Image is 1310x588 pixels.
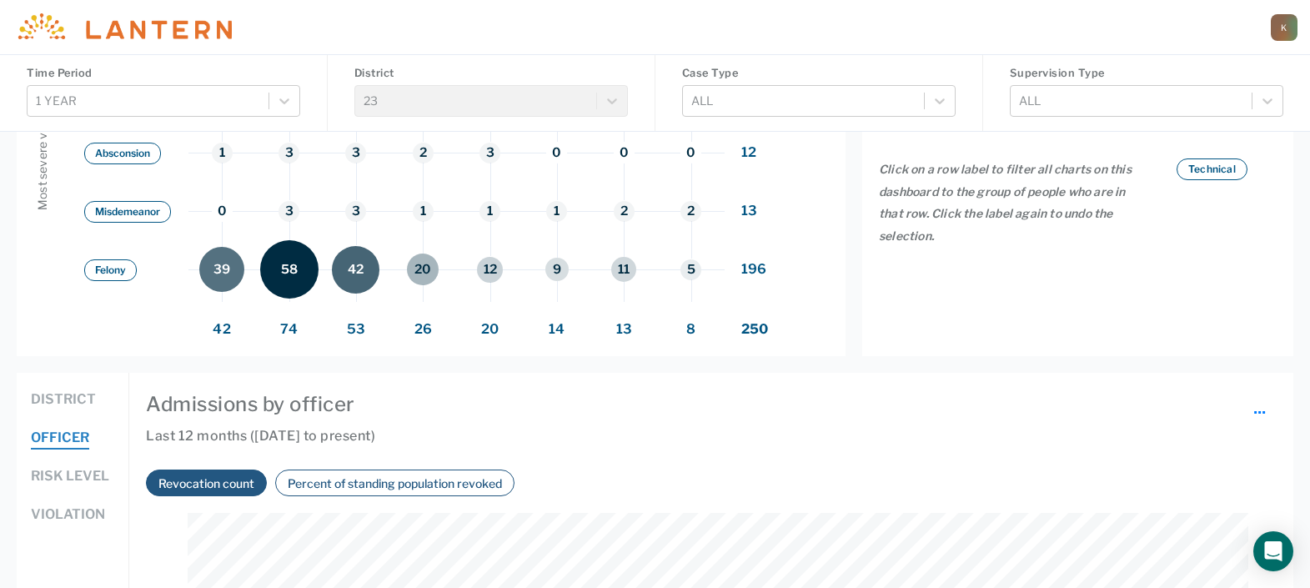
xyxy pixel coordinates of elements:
[27,65,300,81] h4: Time Period
[546,201,567,222] button: 1
[345,143,366,163] button: 3
[13,13,232,41] img: Lantern
[199,247,244,292] button: 39
[354,65,628,81] h4: District
[1253,531,1293,571] div: Open Intercom Messenger
[614,143,635,163] button: 0
[741,144,756,160] span: 12
[389,319,456,339] span: 26
[680,201,701,222] button: 2
[741,321,769,337] span: 250
[741,261,767,277] span: 196
[283,474,507,493] button: Percent of standing population revoked
[31,428,89,450] button: Officer
[407,254,439,285] button: 20
[1242,389,1277,425] button: ...
[477,257,503,283] button: 12
[332,246,379,294] button: 42
[279,143,299,163] button: 3
[658,319,725,339] span: 8
[323,319,389,339] span: 53
[146,426,1277,463] h6: Last 12 months ([DATE] to present)
[84,143,161,164] button: Absconsion
[479,143,500,163] button: 3
[279,201,299,222] button: 3
[1253,395,1266,419] span: ...
[413,201,434,222] button: 1
[611,257,636,282] button: 11
[879,158,1147,247] p: Click on a row label to filter all charts on this dashboard to the group of people who are in tha...
[546,143,567,163] button: 0
[153,474,259,493] button: Revocation count
[188,319,255,339] span: 42
[345,201,366,222] button: 3
[590,319,657,339] span: 13
[614,201,635,222] button: 2
[255,319,322,339] span: 74
[84,201,171,223] button: Misdemeanor
[84,259,137,281] button: Felony
[680,259,701,280] button: 5
[413,143,434,163] button: 2
[212,143,233,163] button: 1
[31,505,105,526] button: Violation
[479,201,500,222] button: 1
[680,143,701,163] button: 0
[212,201,233,222] button: 0
[741,203,757,219] span: 13
[682,65,956,81] h4: Case Type
[1177,158,1247,180] div: Technical
[1010,65,1283,81] h4: Supervision Type
[456,319,523,339] span: 20
[31,389,96,411] button: District
[524,319,590,339] span: 14
[1271,14,1297,41] a: K
[260,240,319,299] button: 58
[146,389,1277,420] h4: Admissions by officer
[545,258,569,281] button: 9
[31,466,109,488] button: Risk level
